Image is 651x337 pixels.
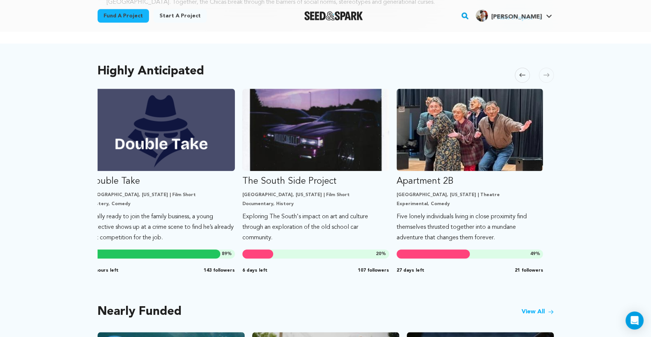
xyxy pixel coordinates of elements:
[376,252,381,256] span: 20
[397,89,543,243] a: Fund Apartment 2B
[98,66,204,77] h2: Highly Anticipated
[530,251,540,257] span: %
[530,252,535,256] span: 49
[88,267,118,274] span: 14 hours left
[222,251,232,257] span: %
[242,267,268,274] span: 6 days left
[88,201,235,207] p: Mystery, Comedy
[88,175,235,187] p: Double Take
[625,311,643,329] div: Open Intercom Messenger
[242,201,389,207] p: Documentary, History
[153,9,207,23] a: Start a project
[491,14,541,20] span: [PERSON_NAME]
[397,175,543,187] p: Apartment 2B
[304,11,363,20] a: Seed&Spark Homepage
[98,9,149,23] a: Fund a project
[88,212,235,243] p: Finally ready to join the family business, a young detective shows up at a crime scene to find he...
[397,201,543,207] p: Experimental, Comedy
[222,252,227,256] span: 89
[358,267,389,274] span: 107 followers
[98,307,182,317] h2: Nearly Funded
[242,212,389,243] p: Exploring The South's impact on art and culture through an exploration of the old school car comm...
[397,212,543,243] p: Five lonely individuals living in close proximity find themselves thrusted together into a mundan...
[514,267,543,274] span: 21 followers
[88,89,235,243] a: Fund Double Take
[376,251,386,257] span: %
[242,192,389,198] p: [GEOGRAPHIC_DATA], [US_STATE] | Film Short
[242,89,389,243] a: Fund The South Side Project
[242,175,389,187] p: The South Side Project
[204,267,235,274] span: 143 followers
[88,192,235,198] p: [GEOGRAPHIC_DATA], [US_STATE] | Film Short
[476,9,488,21] img: cc89a08dfaab1b70.jpg
[397,192,543,198] p: [GEOGRAPHIC_DATA], [US_STATE] | Theatre
[474,8,553,21] a: Ben B.'s Profile
[522,307,554,316] a: View All
[397,267,424,274] span: 27 days left
[474,8,553,24] span: Ben B.'s Profile
[476,9,541,21] div: Ben B.'s Profile
[304,11,363,20] img: Seed&Spark Logo Dark Mode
